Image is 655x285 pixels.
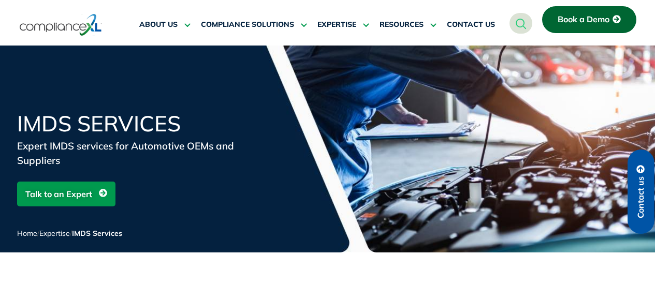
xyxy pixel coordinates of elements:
a: navsearch-button [510,13,532,34]
span: Talk to an Expert [25,184,92,204]
a: ABOUT US [139,12,191,37]
h1: IMDS Services [17,113,266,134]
a: Home [17,229,37,238]
span: Contact us [636,176,646,218]
a: CONTACT US [447,12,495,37]
a: Contact us [628,149,654,234]
span: RESOURCES [380,20,424,29]
span: IMDS Services [72,229,122,238]
span: Book a Demo [558,15,609,24]
div: Expert IMDS services for Automotive OEMs and Suppliers [17,139,266,168]
img: logo-one.svg [20,13,102,37]
span: COMPLIANCE SOLUTIONS [201,20,294,29]
span: ABOUT US [139,20,178,29]
a: RESOURCES [380,12,436,37]
a: COMPLIANCE SOLUTIONS [201,12,307,37]
span: CONTACT US [447,20,495,29]
a: Expertise [39,229,70,238]
span: / / [17,229,122,238]
a: Talk to an Expert [17,182,115,206]
a: Book a Demo [542,6,636,33]
span: EXPERTISE [317,20,356,29]
a: EXPERTISE [317,12,369,37]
